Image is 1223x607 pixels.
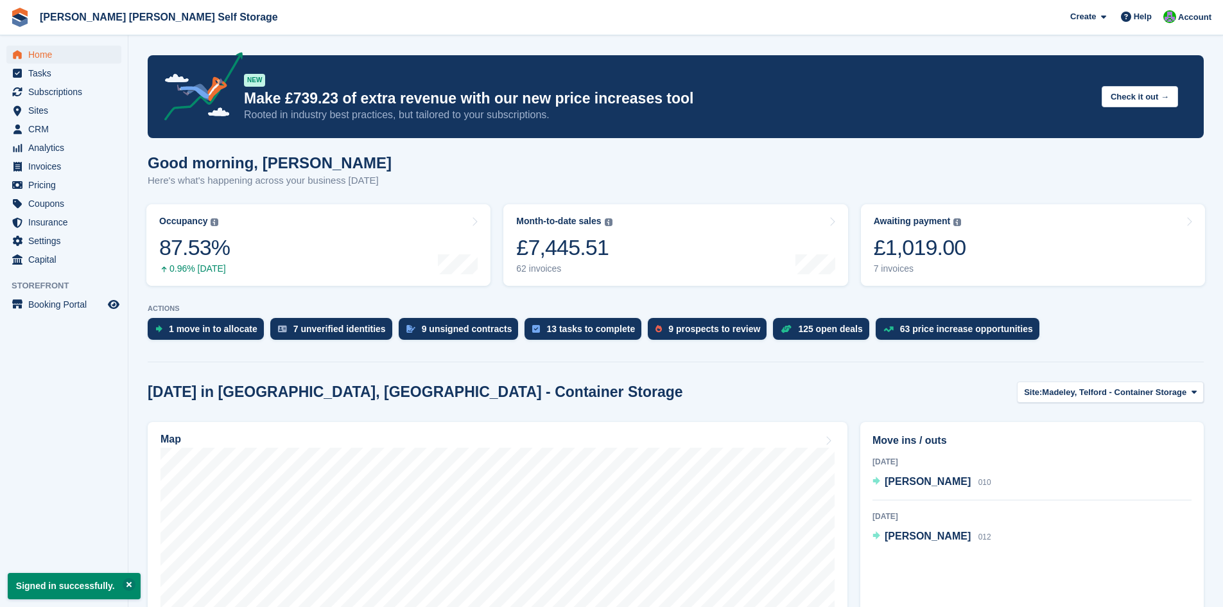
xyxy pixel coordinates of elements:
[6,139,121,157] a: menu
[6,176,121,194] a: menu
[28,46,105,64] span: Home
[1070,10,1096,23] span: Create
[270,318,399,346] a: 7 unverified identities
[28,295,105,313] span: Booking Portal
[953,218,961,226] img: icon-info-grey-7440780725fd019a000dd9b08b2336e03edf1995a4989e88bcd33f0948082b44.svg
[28,120,105,138] span: CRM
[655,325,662,333] img: prospect-51fa495bee0391a8d652442698ab0144808aea92771e9ea1ae160a38d050c398.svg
[28,157,105,175] span: Invoices
[872,511,1192,522] div: [DATE]
[668,324,760,334] div: 9 prospects to review
[525,318,648,346] a: 13 tasks to complete
[406,325,415,333] img: contract_signature_icon-13c848040528278c33f63329250d36e43548de30e8caae1d1a13099fd9432cc5.svg
[148,318,270,346] a: 1 move in to allocate
[28,101,105,119] span: Sites
[1017,382,1204,403] button: Site: Madeley, Telford - Container Storage
[28,176,105,194] span: Pricing
[148,383,683,401] h2: [DATE] in [GEOGRAPHIC_DATA], [GEOGRAPHIC_DATA] - Container Storage
[874,234,966,261] div: £1,019.00
[900,324,1033,334] div: 63 price increase opportunities
[1024,386,1042,399] span: Site:
[605,218,612,226] img: icon-info-grey-7440780725fd019a000dd9b08b2336e03edf1995a4989e88bcd33f0948082b44.svg
[160,434,181,445] h2: Map
[159,263,230,274] div: 0.96% [DATE]
[148,304,1204,313] p: ACTIONS
[6,232,121,250] a: menu
[978,478,991,487] span: 010
[6,195,121,213] a: menu
[885,531,971,541] span: [PERSON_NAME]
[8,573,141,599] p: Signed in successfully.
[798,324,862,334] div: 125 open deals
[244,108,1091,122] p: Rooted in industry best practices, but tailored to your subscriptions.
[28,213,105,231] span: Insurance
[153,52,243,125] img: price-adjustments-announcement-icon-8257ccfd72463d97f412b2fc003d46551f7dbcb40ab6d574587a9cd5c0d94...
[885,476,971,487] span: [PERSON_NAME]
[6,101,121,119] a: menu
[28,139,105,157] span: Analytics
[1102,86,1178,107] button: Check it out →
[872,456,1192,468] div: [DATE]
[6,251,121,268] a: menu
[28,83,105,101] span: Subscriptions
[872,433,1192,448] h2: Move ins / outs
[10,8,30,27] img: stora-icon-8386f47178a22dfd0bd8f6a31ec36ba5ce8667c1dd55bd0f319d3a0aa187defe.svg
[28,251,105,268] span: Capital
[648,318,773,346] a: 9 prospects to review
[28,64,105,82] span: Tasks
[874,263,966,274] div: 7 invoices
[148,154,392,172] h1: Good morning, [PERSON_NAME]
[293,324,386,334] div: 7 unverified identities
[872,529,991,545] a: [PERSON_NAME] 012
[503,204,847,286] a: Month-to-date sales £7,445.51 62 invoices
[773,318,875,346] a: 125 open deals
[155,325,162,333] img: move_ins_to_allocate_icon-fdf77a2bb77ea45bf5b3d319d69a93e2d87916cf1d5bf7949dd705db3b84f3ca.svg
[872,474,991,491] a: [PERSON_NAME] 010
[35,6,283,28] a: [PERSON_NAME] [PERSON_NAME] Self Storage
[6,120,121,138] a: menu
[12,279,128,292] span: Storefront
[6,295,121,313] a: menu
[883,326,894,332] img: price_increase_opportunities-93ffe204e8149a01c8c9dc8f82e8f89637d9d84a8eef4429ea346261dce0b2c0.svg
[781,324,792,333] img: deal-1b604bf984904fb50ccaf53a9ad4b4a5d6e5aea283cecdc64d6e3604feb123c2.svg
[28,232,105,250] span: Settings
[874,216,951,227] div: Awaiting payment
[516,263,612,274] div: 62 invoices
[159,234,230,261] div: 87.53%
[516,216,601,227] div: Month-to-date sales
[546,324,635,334] div: 13 tasks to complete
[106,297,121,312] a: Preview store
[1178,11,1211,24] span: Account
[148,173,392,188] p: Here's what's happening across your business [DATE]
[6,157,121,175] a: menu
[6,46,121,64] a: menu
[1042,386,1186,399] span: Madeley, Telford - Container Storage
[278,325,287,333] img: verify_identity-adf6edd0f0f0b5bbfe63781bf79b02c33cf7c696d77639b501bdc392416b5a36.svg
[399,318,525,346] a: 9 unsigned contracts
[6,83,121,101] a: menu
[861,204,1205,286] a: Awaiting payment £1,019.00 7 invoices
[422,324,512,334] div: 9 unsigned contracts
[1134,10,1152,23] span: Help
[6,64,121,82] a: menu
[1163,10,1176,23] img: Tom Spickernell
[516,234,612,261] div: £7,445.51
[159,216,207,227] div: Occupancy
[876,318,1046,346] a: 63 price increase opportunities
[532,325,540,333] img: task-75834270c22a3079a89374b754ae025e5fb1db73e45f91037f5363f120a921f8.svg
[169,324,257,334] div: 1 move in to allocate
[146,204,490,286] a: Occupancy 87.53% 0.96% [DATE]
[211,218,218,226] img: icon-info-grey-7440780725fd019a000dd9b08b2336e03edf1995a4989e88bcd33f0948082b44.svg
[28,195,105,213] span: Coupons
[978,532,991,541] span: 012
[6,213,121,231] a: menu
[244,89,1091,108] p: Make £739.23 of extra revenue with our new price increases tool
[244,74,265,87] div: NEW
